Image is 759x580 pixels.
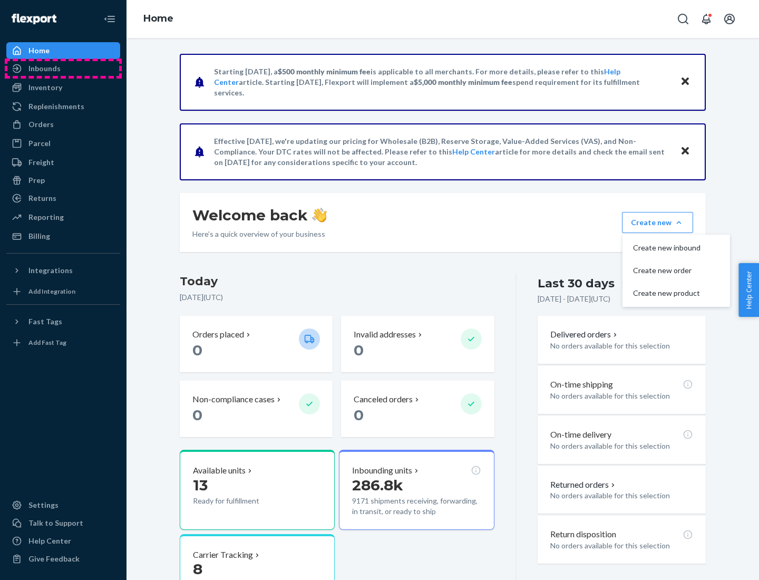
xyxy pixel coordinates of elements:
[99,8,120,30] button: Close Navigation
[193,496,290,506] p: Ready for fulfillment
[28,175,45,186] div: Prep
[414,78,512,86] span: $5,000 monthly minimum fee
[6,60,120,77] a: Inbounds
[214,136,670,168] p: Effective [DATE], we're updating our pricing for Wholesale (B2B), Reserve Storage, Value-Added Se...
[633,244,700,252] span: Create new inbound
[6,154,120,171] a: Freight
[452,147,495,156] a: Help Center
[678,144,692,159] button: Close
[193,560,202,578] span: 8
[354,328,416,341] p: Invalid addresses
[28,101,84,112] div: Replenishments
[6,79,120,96] a: Inventory
[633,289,700,297] span: Create new product
[6,497,120,514] a: Settings
[550,341,693,351] p: No orders available for this selection
[550,379,613,391] p: On-time shipping
[192,341,202,359] span: 0
[538,294,610,304] p: [DATE] - [DATE] ( UTC )
[550,328,619,341] button: Delivered orders
[28,500,59,510] div: Settings
[354,406,364,424] span: 0
[28,338,66,347] div: Add Fast Tag
[550,528,616,540] p: Return disposition
[6,550,120,567] button: Give Feedback
[312,208,327,223] img: hand-wave emoji
[622,212,693,233] button: Create newCreate new inboundCreate new orderCreate new product
[352,465,412,477] p: Inbounding units
[28,287,75,296] div: Add Integration
[6,42,120,59] a: Home
[180,316,333,372] button: Orders placed 0
[625,237,728,259] button: Create new inbound
[192,206,327,225] h1: Welcome back
[180,450,335,530] button: Available units13Ready for fulfillment
[12,14,56,24] img: Flexport logo
[28,157,54,168] div: Freight
[625,259,728,282] button: Create new order
[719,8,740,30] button: Open account menu
[28,63,61,74] div: Inbounds
[550,441,693,451] p: No orders available for this selection
[6,135,120,152] a: Parcel
[6,262,120,279] button: Integrations
[6,283,120,300] a: Add Integration
[673,8,694,30] button: Open Search Box
[28,554,80,564] div: Give Feedback
[28,82,62,93] div: Inventory
[278,67,371,76] span: $500 monthly minimum fee
[28,212,64,223] div: Reporting
[6,228,120,245] a: Billing
[28,193,56,204] div: Returns
[143,13,173,24] a: Home
[738,263,759,317] button: Help Center
[538,275,615,292] div: Last 30 days
[6,190,120,207] a: Returns
[6,334,120,351] a: Add Fast Tag
[28,231,50,241] div: Billing
[28,138,51,149] div: Parcel
[352,496,481,517] p: 9171 shipments receiving, forwarding, in transit, or ready to ship
[633,267,700,274] span: Create new order
[180,381,333,437] button: Non-compliance cases 0
[341,381,494,437] button: Canceled orders 0
[550,391,693,401] p: No orders available for this selection
[6,172,120,189] a: Prep
[192,328,244,341] p: Orders placed
[193,465,246,477] p: Available units
[28,316,62,327] div: Fast Tags
[678,74,692,90] button: Close
[6,533,120,549] a: Help Center
[341,316,494,372] button: Invalid addresses 0
[28,518,83,528] div: Talk to Support
[28,45,50,56] div: Home
[6,313,120,330] button: Fast Tags
[192,229,327,239] p: Here’s a quick overview of your business
[180,273,494,290] h3: Today
[550,479,617,491] button: Returned orders
[625,282,728,305] button: Create new product
[696,8,717,30] button: Open notifications
[214,66,670,98] p: Starting [DATE], a is applicable to all merchants. For more details, please refer to this article...
[354,341,364,359] span: 0
[192,406,202,424] span: 0
[193,476,208,494] span: 13
[352,476,403,494] span: 286.8k
[550,490,693,501] p: No orders available for this selection
[135,4,182,34] ol: breadcrumbs
[339,450,494,530] button: Inbounding units286.8k9171 shipments receiving, forwarding, in transit, or ready to ship
[550,540,693,551] p: No orders available for this selection
[180,292,494,303] p: [DATE] ( UTC )
[28,536,71,546] div: Help Center
[354,393,413,405] p: Canceled orders
[193,549,253,561] p: Carrier Tracking
[28,265,73,276] div: Integrations
[6,209,120,226] a: Reporting
[6,98,120,115] a: Replenishments
[6,515,120,531] a: Talk to Support
[192,393,275,405] p: Non-compliance cases
[28,119,54,130] div: Orders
